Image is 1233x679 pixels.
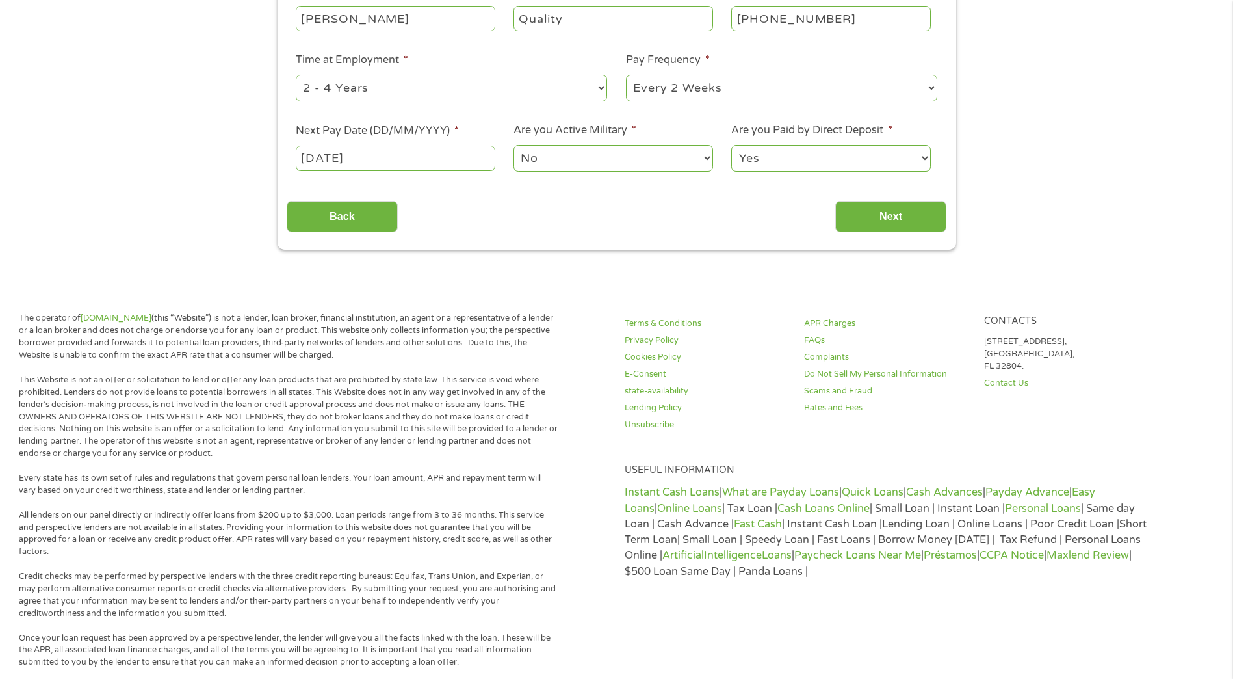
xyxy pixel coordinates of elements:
[835,201,946,233] input: Next
[984,336,1148,373] p: [STREET_ADDRESS], [GEOGRAPHIC_DATA], FL 32804.
[985,486,1069,499] a: Payday Advance
[657,502,722,515] a: Online Loans
[704,549,762,562] a: Intelligence
[731,6,930,31] input: (231) 754-4010
[777,502,870,515] a: Cash Loans Online
[1046,549,1129,562] a: Maxlend Review
[1005,502,1081,515] a: Personal Loans
[626,53,710,67] label: Pay Frequency
[625,486,720,499] a: Instant Cash Loans
[625,464,1148,477] h4: Useful Information
[804,317,968,330] a: APR Charges
[984,315,1148,328] h4: Contacts
[287,201,398,233] input: Back
[19,472,558,497] p: Every state has its own set of rules and regulations that govern personal loan lenders. Your loan...
[906,486,983,499] a: Cash Advances
[19,374,558,460] p: This Website is not an offer or solicitation to lend or offer any loan products that are prohibit...
[980,549,1044,562] a: CCPA Notice
[804,368,968,380] a: Do Not Sell My Personal Information
[296,146,495,170] input: Use the arrow keys to pick a date
[924,549,977,562] a: Préstamos
[625,368,788,380] a: E-Consent
[513,124,636,137] label: Are you Active Military
[19,312,558,362] p: The operator of (this “Website”) is not a lender, loan broker, financial institution, an agent or...
[625,385,788,397] a: state-availability
[804,351,968,364] a: Complaints
[662,549,704,562] a: Artificial
[794,549,921,562] a: Paycheck Loans Near Me
[804,385,968,397] a: Scams and Fraud
[762,549,792,562] a: Loans
[722,486,839,499] a: What are Payday Loans
[296,6,495,31] input: Walmart
[625,334,788,347] a: Privacy Policy
[81,313,151,323] a: [DOMAIN_NAME]
[625,317,788,330] a: Terms & Conditions
[625,419,788,431] a: Unsubscribe
[625,485,1148,579] p: | | | | | | | Tax Loan | | Small Loan | Instant Loan | | Same day Loan | Cash Advance | | Instant...
[842,486,903,499] a: Quick Loans
[804,334,968,347] a: FAQs
[731,124,892,137] label: Are you Paid by Direct Deposit
[296,53,408,67] label: Time at Employment
[513,6,712,31] input: Cashier
[19,509,558,559] p: All lenders on our panel directly or indirectly offer loans from $200 up to $3,000. Loan periods ...
[734,518,782,531] a: Fast Cash
[625,402,788,414] a: Lending Policy
[625,486,1095,514] a: Easy Loans
[19,632,558,669] p: Once your loan request has been approved by a perspective lender, the lender will give you all th...
[19,570,558,620] p: Credit checks may be performed by perspective lenders with the three credit reporting bureaus: Eq...
[625,351,788,364] a: Cookies Policy
[984,377,1148,390] a: Contact Us
[296,124,459,138] label: Next Pay Date (DD/MM/YYYY)
[804,402,968,414] a: Rates and Fees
